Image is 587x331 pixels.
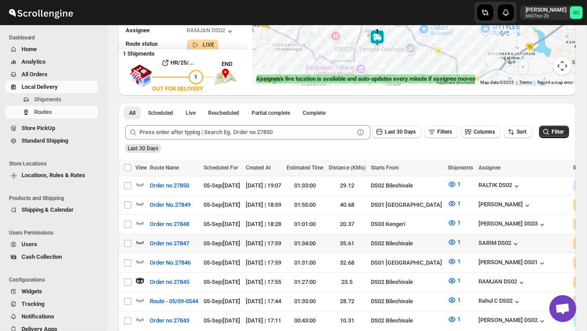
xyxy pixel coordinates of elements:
[22,137,68,144] span: Standard Shipping
[442,216,466,230] button: 1
[22,83,58,90] span: Local Delivery
[148,109,173,117] span: Scheduled
[570,6,583,19] span: Sanjay chetri
[287,297,323,306] div: 01:35:00
[478,278,526,287] button: RAMJAN DS02
[204,221,240,227] span: 05-Sep | [DATE]
[255,74,284,86] img: Google
[150,165,179,171] span: Route Name
[5,106,98,118] button: Routes
[5,238,98,251] button: Users
[526,6,566,13] p: [PERSON_NAME]
[371,258,442,267] div: DS01 [GEOGRAPHIC_DATA]
[22,46,37,52] span: Home
[246,181,281,190] div: [DATE] | 19:07
[478,317,547,326] button: [PERSON_NAME] DS02
[425,126,457,138] button: Filters
[478,259,547,268] button: [PERSON_NAME] DS01
[371,278,442,287] div: DS02 Bileshivale
[287,181,323,190] div: 01:33:00
[150,239,189,248] span: Order no 27847
[195,74,198,80] span: 1
[553,57,571,75] button: Map camera controls
[526,13,566,19] p: b607ea-2b
[152,56,203,70] button: HR/25/...
[144,198,196,212] button: Order No.27849
[478,201,532,210] button: [PERSON_NAME]
[329,165,365,171] span: Distance (KMs)
[329,297,365,306] div: 28.72
[329,239,365,248] div: 35.61
[204,165,238,171] span: Scheduled For
[287,278,323,287] div: 01:27:00
[371,316,442,325] div: DS02 Bileshivale
[5,68,98,81] button: All Orders
[246,297,281,306] div: [DATE] | 17:44
[204,240,240,247] span: 05-Sep | [DATE]
[372,126,421,138] button: Last 30 Days
[287,220,323,229] div: 01:01:00
[203,42,215,48] b: LIVE
[22,253,62,260] span: Cash Collection
[5,204,98,216] button: Shipping & Calendar
[246,258,281,267] div: [DATE] | 17:59
[329,278,365,287] div: 23.5
[457,258,461,265] span: 1
[255,74,284,86] a: Open this area in Google Maps (opens a new window)
[371,297,442,306] div: DS02 Bileshivale
[124,107,141,119] button: All routes
[480,80,514,85] span: Map data ©2025
[329,200,365,209] div: 40.68
[22,206,74,213] span: Shipping & Calendar
[371,220,442,229] div: DS03 Kengeri
[22,58,46,65] span: Analytics
[9,160,101,167] span: Store Locations
[437,129,452,135] span: Filters
[118,46,155,57] b: 1 Shipments
[22,172,85,179] span: Locations, Rules & Rates
[246,278,281,287] div: [DATE] | 17:55
[329,181,365,190] div: 29.12
[371,165,399,171] span: Starts From
[222,60,248,69] div: END
[478,182,521,191] button: RALTIK DS02
[144,314,195,328] button: Order no 27843
[9,195,101,202] span: Products and Shipping
[256,74,475,83] label: Assignee's live location is available and auto-updates every minute if assignee moves
[287,239,323,248] div: 01:34:00
[287,258,323,267] div: 01:31:00
[5,93,98,106] button: Shipments
[22,301,44,307] span: Tracking
[329,220,365,229] div: 20.37
[246,200,281,209] div: [DATE] | 18:59
[34,96,61,103] span: Shipments
[549,295,576,322] a: Open chat
[22,288,42,295] span: Widgets
[9,34,101,41] span: Dashboard
[130,58,152,93] img: shop.svg
[287,200,323,209] div: 01:55:00
[22,125,55,131] span: Store PickUp
[457,316,461,322] span: 1
[204,201,240,208] span: 05-Sep | [DATE]
[478,165,500,171] span: Assignee
[457,296,461,303] span: 1
[126,27,150,34] span: Assignee
[478,220,547,229] button: [PERSON_NAME] DS03
[478,240,520,248] button: SARIM DS02
[478,297,522,306] div: Rahul C DS02
[457,219,461,226] span: 1
[442,177,466,192] button: 1
[287,316,323,325] div: 00:43:00
[214,69,237,86] img: trip_end.png
[504,126,532,138] button: Sort
[457,181,461,187] span: 1
[186,109,196,117] span: Live
[187,27,235,36] div: RAMJAN DS02
[126,40,158,47] span: Route status
[442,235,466,249] button: 1
[152,84,203,93] div: OUT FOR DELIVERY
[252,109,290,117] span: Partial complete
